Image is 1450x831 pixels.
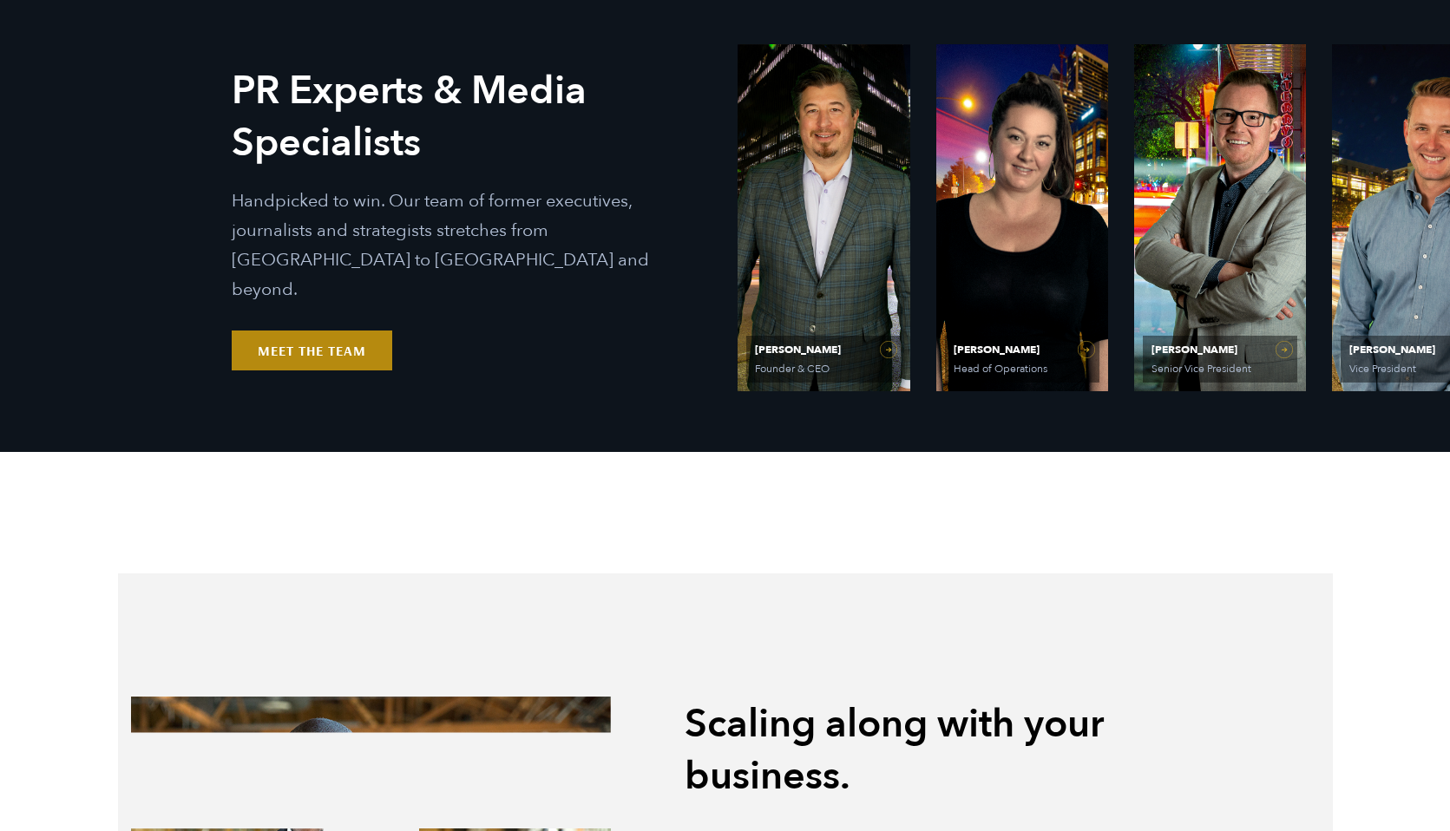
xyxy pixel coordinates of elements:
[232,65,712,169] h2: PR Experts & Media Specialists
[232,330,392,370] a: Meet the Team
[738,44,909,391] a: View Bio for Ethan Parker
[755,344,892,355] span: [PERSON_NAME]
[954,344,1091,355] span: [PERSON_NAME]
[1151,344,1289,355] span: [PERSON_NAME]
[232,186,712,304] p: Handpicked to win. Our team of former executives, journalists and strategists stretches from [GEO...
[954,363,1087,374] span: Head of Operations
[755,363,889,374] span: Founder & CEO
[936,44,1108,391] a: View Bio for Olivia Gardner
[1134,44,1306,391] a: View Bio for Matt Grant
[1151,363,1285,374] span: Senior Vice President
[685,698,1272,802] h2: Scaling along with your business.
